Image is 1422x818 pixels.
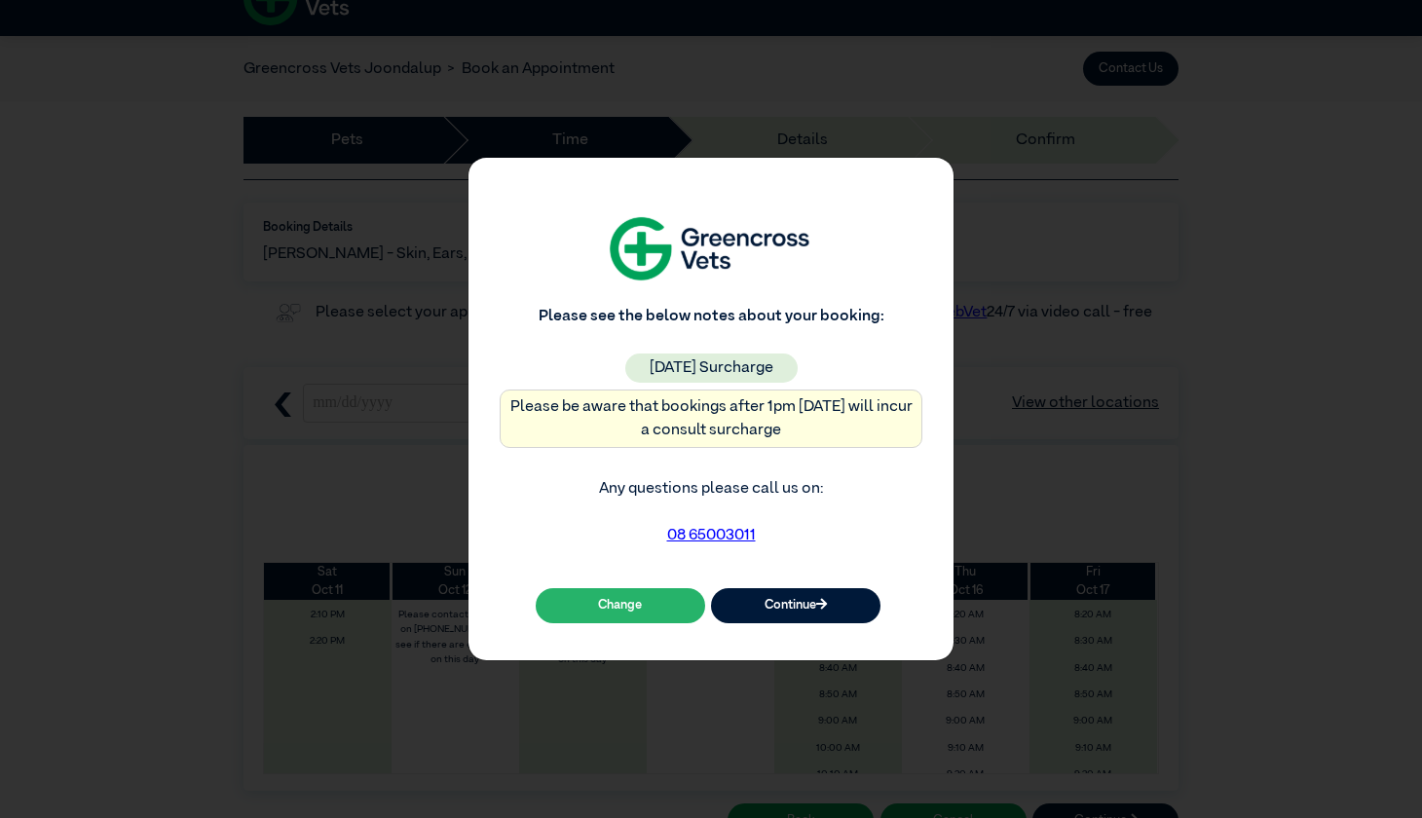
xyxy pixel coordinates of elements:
img: Logo [600,207,822,289]
div: [DATE] Surcharge [625,353,798,383]
button: Change [536,588,705,622]
h2: Please see the below notes about your booking: [500,308,922,326]
div: Any questions please call us on: [500,472,922,557]
button: Continue [711,588,880,622]
div: Please be aware that bookings after 1pm [DATE] will incur a consult surcharge [500,390,922,448]
a: 08 65003011 [667,528,756,543]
